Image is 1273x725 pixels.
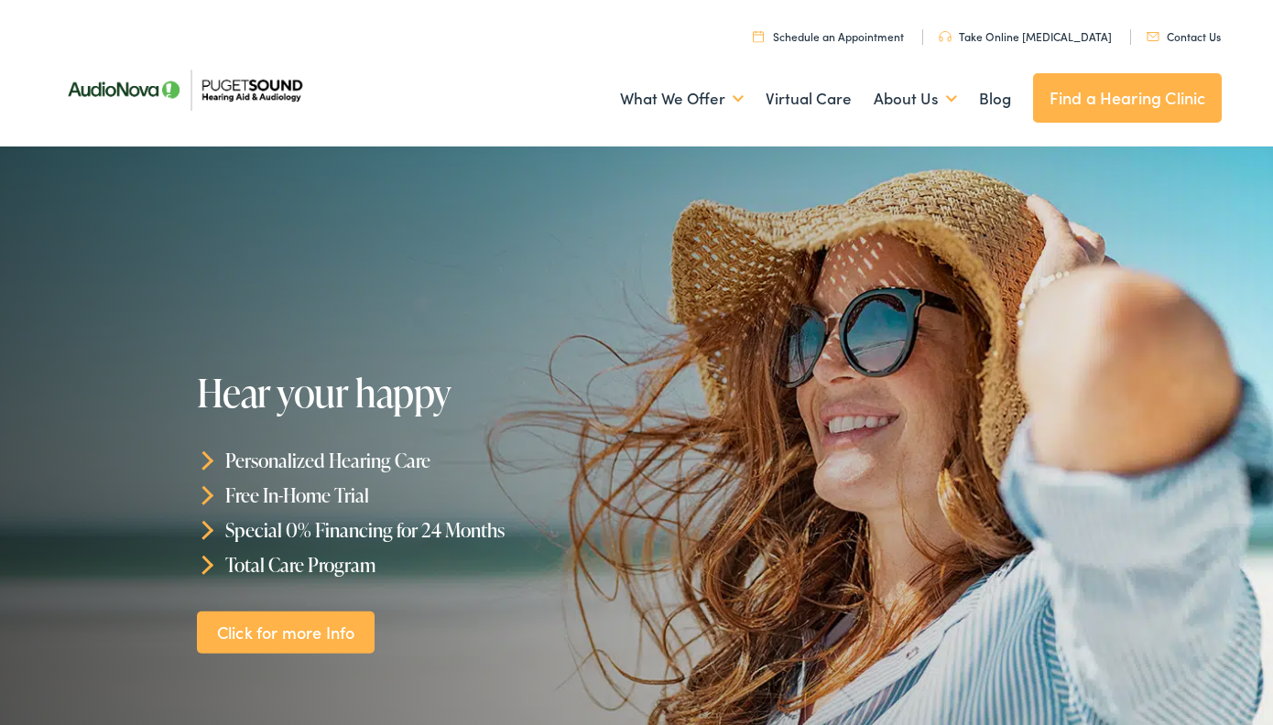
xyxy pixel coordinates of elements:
[197,478,642,513] li: Free In-Home Trial
[766,65,852,133] a: Virtual Care
[197,611,375,654] a: Click for more Info
[753,28,904,44] a: Schedule an Appointment
[979,65,1011,133] a: Blog
[197,546,642,581] li: Total Care Program
[753,30,764,42] img: utility icon
[1147,32,1159,41] img: utility icon
[939,31,952,42] img: utility icon
[197,443,642,478] li: Personalized Hearing Care
[197,513,642,547] li: Special 0% Financing for 24 Months
[1147,28,1221,44] a: Contact Us
[939,28,1112,44] a: Take Online [MEDICAL_DATA]
[620,65,744,133] a: What We Offer
[1033,73,1223,123] a: Find a Hearing Clinic
[874,65,957,133] a: About Us
[197,372,642,414] h1: Hear your happy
